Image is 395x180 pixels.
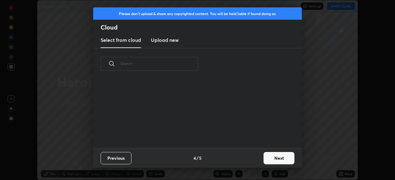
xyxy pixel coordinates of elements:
h2: Cloud [101,23,302,31]
h3: Upload new [151,36,179,44]
h4: 5 [199,155,202,161]
h3: Select from cloud [101,36,141,44]
input: Search [120,50,198,77]
h4: / [197,155,198,161]
button: Previous [101,152,131,164]
h4: 4 [193,155,196,161]
button: Next [264,152,294,164]
div: Please don't upload & share any copyrighted content. You will be held liable if found doing so. [93,7,302,20]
